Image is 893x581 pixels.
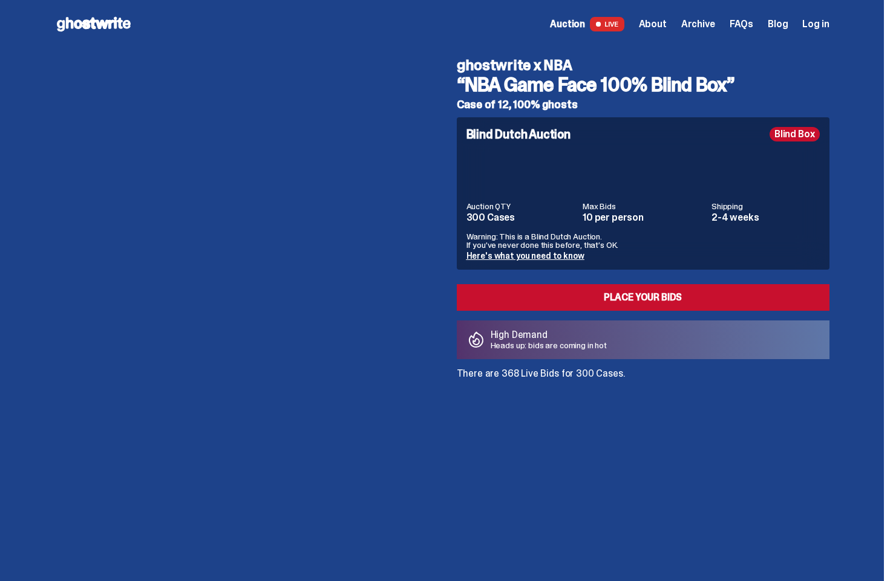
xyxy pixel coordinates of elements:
dd: 300 Cases [466,213,576,222]
a: About [639,19,667,29]
a: FAQs [730,19,753,29]
p: Heads up: bids are coming in hot [491,341,607,349]
span: LIVE [590,17,624,31]
dt: Shipping [711,202,820,210]
a: Place your Bids [457,284,829,311]
a: Blog [768,19,788,29]
p: High Demand [491,330,607,340]
dt: Max Bids [583,202,704,210]
a: Auction LIVE [550,17,624,31]
a: Here's what you need to know [466,250,584,261]
dd: 10 per person [583,213,704,222]
h4: ghostwrite x NBA [457,58,829,73]
a: Archive [681,19,715,29]
dd: 2-4 weeks [711,213,820,222]
dt: Auction QTY [466,202,576,210]
p: There are 368 Live Bids for 300 Cases. [457,369,829,378]
h3: “NBA Game Face 100% Blind Box” [457,75,829,94]
p: Warning: This is a Blind Dutch Auction. If you’ve never done this before, that’s OK. [466,232,820,249]
h4: Blind Dutch Auction [466,128,571,140]
span: Auction [550,19,585,29]
div: Blind Box [770,127,820,141]
a: Log in [802,19,829,29]
h5: Case of 12, 100% ghosts [457,99,829,110]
